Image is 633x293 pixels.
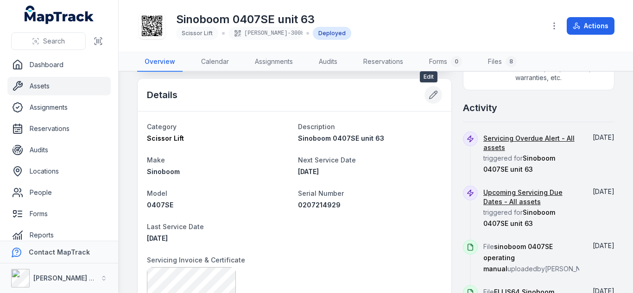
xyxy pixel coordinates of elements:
[7,77,111,95] a: Assets
[33,274,98,282] strong: [PERSON_NAME] Air
[29,248,90,256] strong: Contact MapTrack
[422,52,469,72] a: Forms0
[298,201,341,209] span: 0207214929
[481,52,524,72] a: Files8
[7,162,111,181] a: Locations
[420,71,437,82] span: Edit
[147,123,177,131] span: Category
[593,133,614,141] time: 05/09/2025, 12:00:00 am
[483,188,579,227] span: triggered for
[147,156,165,164] span: Make
[147,168,180,175] span: Sinoboom
[147,256,245,264] span: Servicing Invoice & Certificate
[147,234,168,242] span: [DATE]
[147,189,167,197] span: Model
[147,134,184,142] span: Scissor Lift
[137,52,183,72] a: Overview
[7,226,111,244] a: Reports
[298,168,319,175] span: [DATE]
[298,168,319,175] time: 05/09/2025, 12:00:00 am
[182,30,213,37] span: Scissor Lift
[25,6,94,24] a: MapTrack
[147,223,204,231] span: Last Service Date
[298,123,335,131] span: Description
[483,243,553,273] span: sinoboom 0407SE operating manual
[463,101,497,114] h2: Activity
[176,12,351,27] h1: Sinoboom 0407SE unit 63
[7,205,111,223] a: Forms
[298,156,356,164] span: Next Service Date
[7,141,111,159] a: Audits
[11,32,86,50] button: Search
[247,52,300,72] a: Assignments
[147,88,177,101] h2: Details
[147,201,173,209] span: 0407SE
[7,56,111,74] a: Dashboard
[483,188,579,206] a: Upcoming Servicing Due Dates - All assets
[356,52,411,72] a: Reservations
[7,183,111,202] a: People
[567,17,614,35] button: Actions
[298,134,384,142] span: Sinoboom 0407SE unit 63
[483,134,579,152] a: Servicing Overdue Alert - All assets
[194,52,236,72] a: Calendar
[7,98,111,117] a: Assignments
[298,189,344,197] span: Serial Number
[313,27,351,40] div: Deployed
[228,27,303,40] div: [PERSON_NAME]-3008
[506,56,517,67] div: 8
[483,243,597,273] span: File uploaded by [PERSON_NAME]
[43,37,65,46] span: Search
[593,242,614,249] time: 15/08/2025, 11:11:21 am
[483,134,579,173] span: triggered for
[593,242,614,249] span: [DATE]
[593,187,614,195] span: [DATE]
[147,234,168,242] time: 05/06/2025, 12:00:00 am
[451,56,462,67] div: 0
[593,133,614,141] span: [DATE]
[593,187,614,195] time: 18/08/2025, 11:30:00 am
[311,52,345,72] a: Audits
[7,119,111,138] a: Reservations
